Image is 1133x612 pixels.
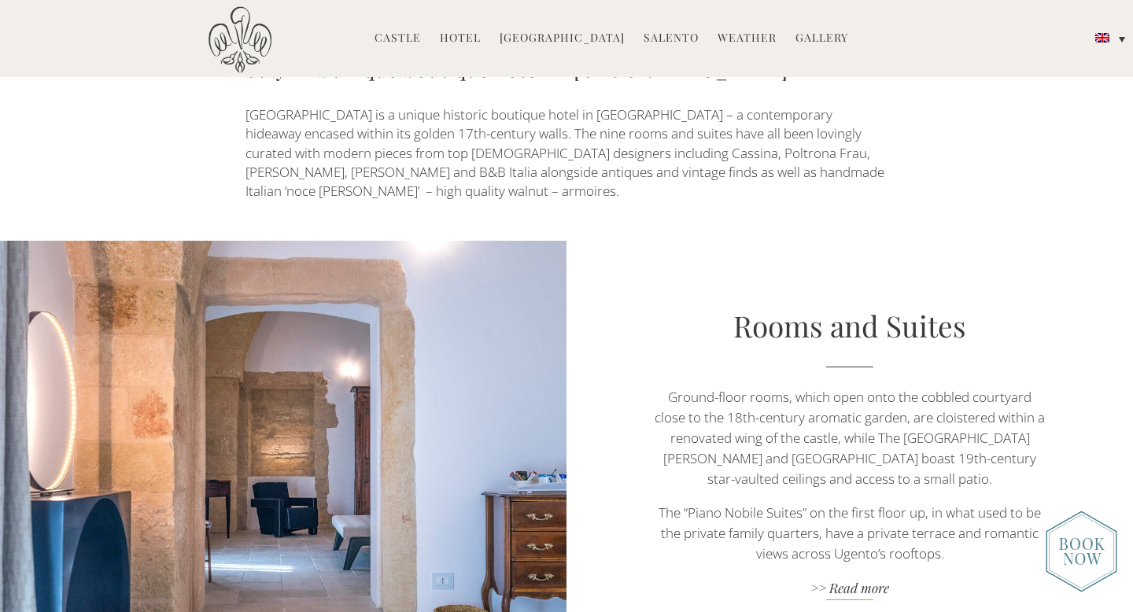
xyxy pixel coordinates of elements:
a: Castle [375,30,421,48]
a: Rooms and Suites [733,306,966,345]
p: The “Piano Nobile Suites” on the first floor up, in what used to be the private family quarters, ... [651,503,1048,564]
a: Weather [718,30,777,48]
a: >> Read more [651,579,1048,600]
img: Castello di Ugento [209,6,271,73]
img: English [1095,33,1109,42]
a: Salento [644,30,699,48]
a: Hotel [440,30,481,48]
p: [GEOGRAPHIC_DATA] is a unique historic boutique hotel in [GEOGRAPHIC_DATA] – a contemporary hidea... [245,105,888,201]
p: Ground-floor rooms, which open onto the cobbled courtyard close to the 18th-century aromatic gard... [651,387,1048,489]
a: [GEOGRAPHIC_DATA] [500,30,625,48]
img: new-booknow.png [1046,511,1117,592]
a: Gallery [795,30,848,48]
